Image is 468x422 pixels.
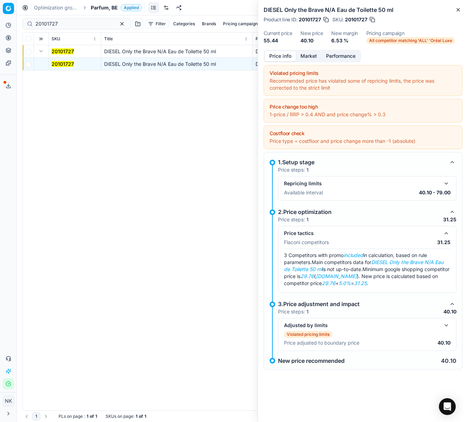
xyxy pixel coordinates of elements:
button: NK [3,395,14,407]
span: Title [104,36,113,42]
strong: 1 [87,414,88,419]
em: 5.0% [339,280,351,286]
button: Filter [145,20,169,28]
div: 1-price / RRP > 0.4 AND and price change% > 0.3 [270,111,456,118]
div: Violated pricing limits [270,70,456,77]
div: Repricing limits [284,180,439,187]
span: Parfum, BE [91,4,118,11]
button: 20101727 [52,61,74,68]
dt: Pricing campaign [366,31,455,36]
div: 1.Setup stage [278,158,445,166]
div: Price tactics [284,230,439,237]
button: Brands [199,20,219,28]
button: Market [296,51,321,61]
strong: 1 [306,167,308,173]
p: Price steps: [278,308,308,315]
dd: 40.10 [300,37,323,44]
button: Price info [265,51,296,61]
dt: New price [300,31,323,36]
span: 20101727 [299,16,321,23]
p: Flaconi competitors [284,239,329,246]
div: Costfloor check [270,130,456,137]
mark: 20101727 [52,61,74,67]
span: 3 Competitors with promo in calculation, based on rule parameters. [284,252,427,265]
a: Optimization groups [34,4,79,11]
button: Pricing campaign [220,20,260,28]
p: 40.10 [441,358,456,364]
span: SKUs on page : [106,414,134,419]
nav: pagination [22,412,50,421]
span: Product line ID : [264,17,297,22]
span: Product line name [256,36,292,42]
span: SKU : [332,17,344,22]
div: 3.Price adjustment and impact [278,300,445,308]
p: Price adjusted to boundary price [284,339,359,346]
span: Parfum, BEApplied [91,4,142,11]
button: Categories [170,20,198,28]
p: Violated pricing limits [287,332,330,337]
dt: New margin [331,31,358,36]
strong: of [139,414,143,419]
span: All competitor matching 'ALL' 'Oréal Luxe [366,37,455,44]
input: Search by SKU or title [35,20,112,27]
div: DIESEL Only the Brave N/A Eau de Toilette 50 ml [256,48,302,55]
em: [DOMAIN_NAME] [316,273,357,279]
button: 20101727 [52,48,74,55]
em: 29.76 [300,273,314,279]
em: 29.76 [322,280,335,286]
strong: 1 [95,414,97,419]
p: 31.25 [437,239,450,246]
span: DIESEL Only the Brave N/A Eau de Toilette 50 ml [104,61,216,67]
p: 40.10 - 79.00 [419,189,450,196]
button: Go to previous page [22,412,31,421]
div: : [59,414,97,419]
div: Adjusted by limits [284,322,439,329]
h2: DIESEL Only the Brave N/A Eau de Toilette 50 ml [264,6,462,14]
strong: 1 [306,216,308,222]
strong: of [90,414,94,419]
div: Price change too high [270,103,456,110]
strong: 1 [144,414,146,419]
dt: Current price [264,31,292,36]
span: Main competitors data for is not up-to-date. [284,259,443,272]
span: DIESEL Only the Brave N/A Eau de Toilette 50 ml [104,48,216,54]
div: Open Intercom Messenger [439,398,456,415]
div: 2.Price optimization [278,208,445,216]
div: Recommended price has violated some of repricing limits, the price was corrected to the strict limit [270,77,456,91]
p: 31.25 [443,216,456,223]
span: Applied [121,4,142,11]
div: DIESEL Only the Brave N/A Eau de Toilette 50 ml [256,61,302,68]
span: 20101727 [345,16,367,23]
dd: 55.44 [264,37,292,44]
p: 40.10 [443,308,456,315]
strong: 1 [136,414,137,419]
button: Expand all [37,35,45,43]
p: Price steps: [278,216,308,223]
mark: 20101727 [52,48,74,54]
p: New price recommended [278,358,345,364]
button: Expand [37,47,45,55]
em: 31.25 [354,280,367,286]
span: SKU [52,36,60,42]
p: Available interval [284,189,323,196]
strong: 1 [306,309,308,314]
p: Price steps: [278,166,308,173]
em: included [344,252,363,258]
p: 40.10 [438,339,450,346]
nav: breadcrumb [34,4,142,11]
div: Price type = costfloor and price change more than -1 (absolute) [270,138,456,145]
button: Performance [321,51,360,61]
button: Go to next page [42,412,50,421]
button: 1 [32,412,40,421]
span: PLs on page [59,414,83,419]
span: Minimum google shopping competitor price is ( ). New price is calculated based on competitor pric... [284,266,449,286]
dd: 6.53 % [331,37,358,44]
